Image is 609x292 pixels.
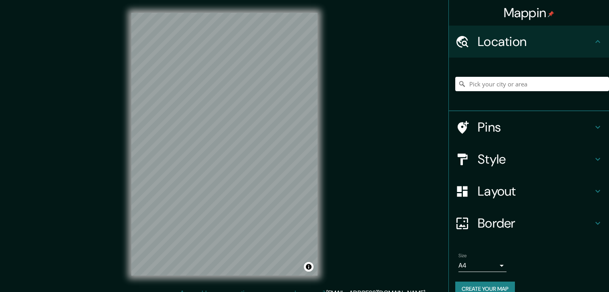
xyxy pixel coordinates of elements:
div: A4 [458,259,506,272]
h4: Border [478,215,593,231]
div: Border [449,207,609,239]
canvas: Map [131,13,318,276]
label: Size [458,252,467,259]
h4: Layout [478,183,593,199]
h4: Mappin [504,5,555,21]
input: Pick your city or area [455,77,609,91]
button: Toggle attribution [304,262,314,272]
h4: Pins [478,119,593,135]
h4: Location [478,34,593,50]
div: Pins [449,111,609,143]
div: Layout [449,175,609,207]
div: Location [449,26,609,58]
div: Style [449,143,609,175]
img: pin-icon.png [548,11,554,17]
h4: Style [478,151,593,167]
